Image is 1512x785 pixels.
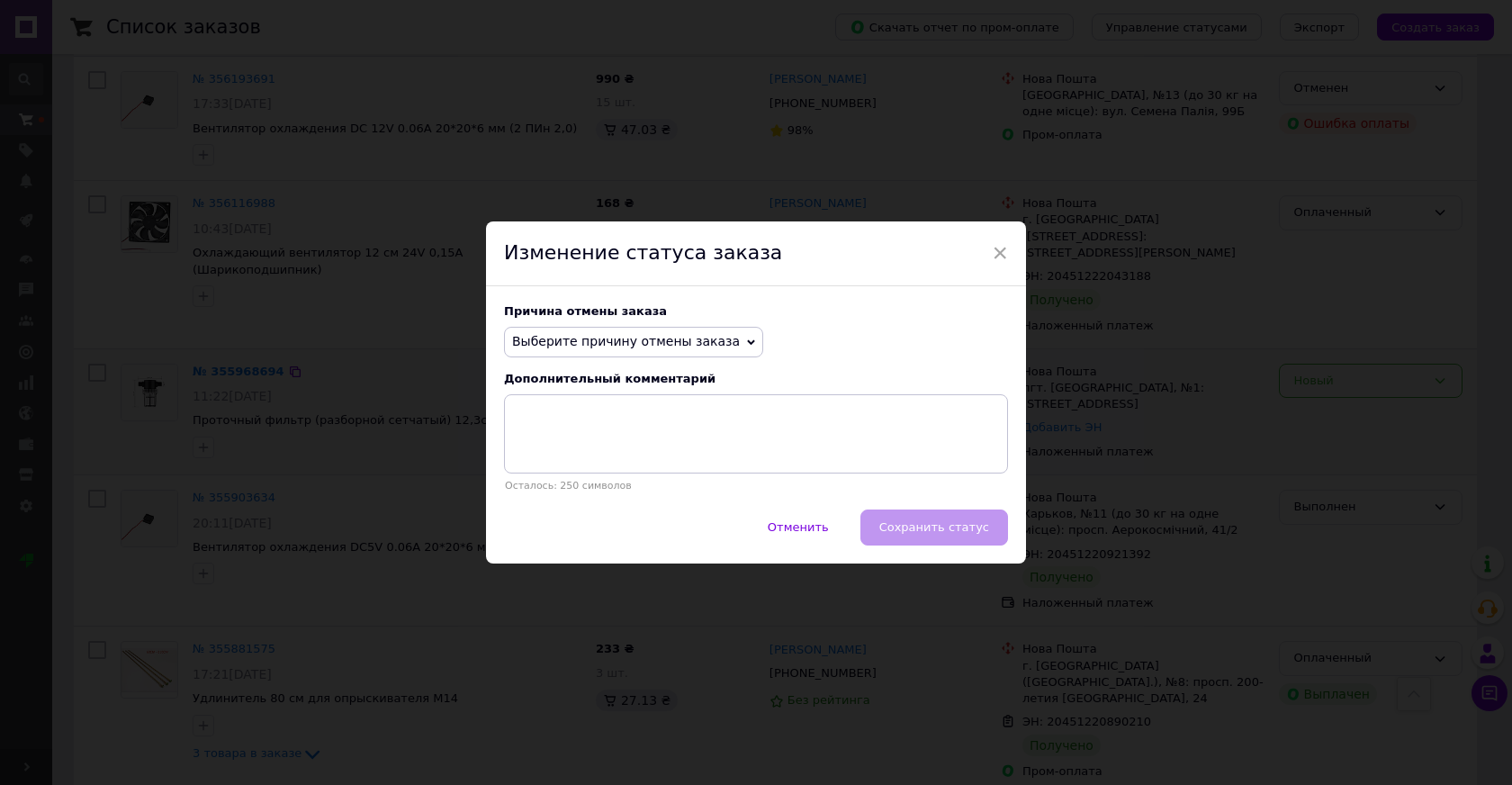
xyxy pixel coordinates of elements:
span: Выберите причину отмены заказа [512,334,740,348]
div: Изменение статуса заказа [486,221,1026,286]
p: Осталось: 250 символов [504,480,1008,492]
div: Дополнительный комментарий [504,372,1008,385]
span: × [992,238,1008,268]
button: Отменить [749,510,848,546]
div: Причина отмены заказа [504,304,1008,318]
span: Отменить [768,520,829,534]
